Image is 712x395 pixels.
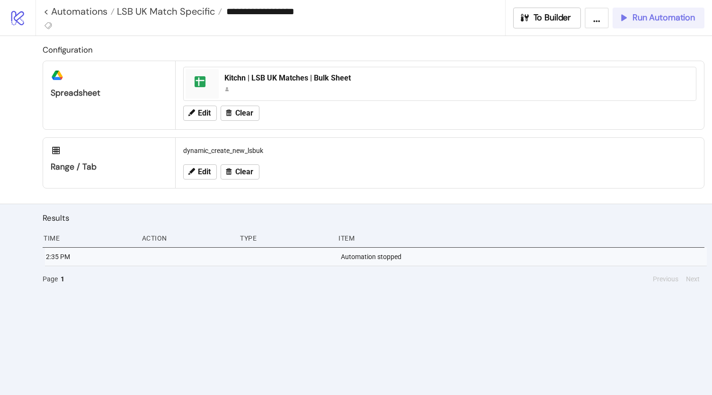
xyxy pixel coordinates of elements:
[179,142,700,160] div: dynamic_create_new_lsbuk
[58,274,67,284] button: 1
[44,7,115,16] a: < Automations
[683,274,703,284] button: Next
[141,229,233,247] div: Action
[115,5,215,18] span: LSB UK Match Specific
[45,248,137,266] div: 2:35 PM
[43,229,134,247] div: Time
[235,109,253,117] span: Clear
[51,88,168,99] div: Spreadsheet
[183,106,217,121] button: Edit
[338,229,704,247] div: Item
[43,44,704,56] h2: Configuration
[51,162,168,172] div: Range / Tab
[43,212,704,224] h2: Results
[650,274,681,284] button: Previous
[221,164,259,180] button: Clear
[198,109,211,117] span: Edit
[239,229,331,247] div: Type
[613,8,704,28] button: Run Automation
[235,168,253,176] span: Clear
[340,248,707,266] div: Automation stopped
[224,73,690,83] div: Kitchn | LSB UK Matches | Bulk Sheet
[183,164,217,180] button: Edit
[513,8,581,28] button: To Builder
[43,274,58,284] span: Page
[534,12,571,23] span: To Builder
[115,7,222,16] a: LSB UK Match Specific
[632,12,695,23] span: Run Automation
[198,168,211,176] span: Edit
[221,106,259,121] button: Clear
[585,8,609,28] button: ...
